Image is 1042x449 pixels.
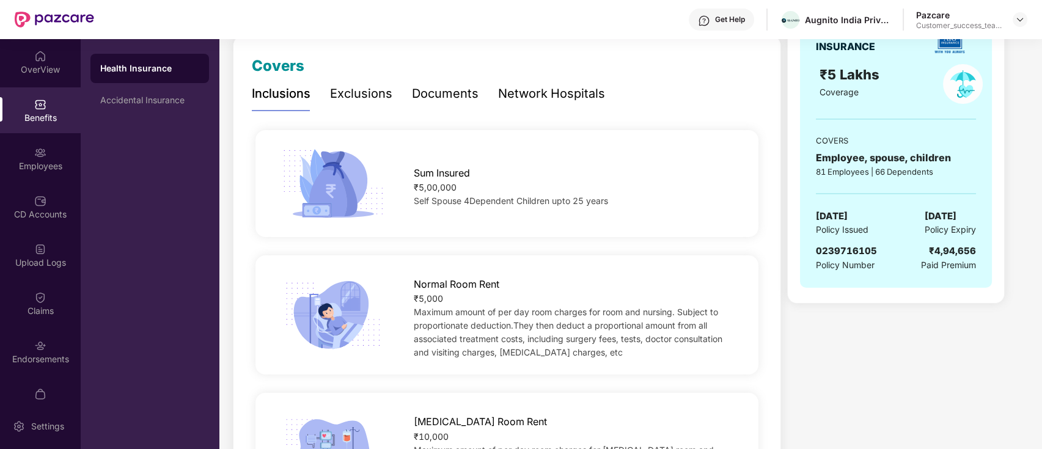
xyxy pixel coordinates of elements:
img: svg+xml;base64,PHN2ZyBpZD0iQ2xhaW0iIHhtbG5zPSJodHRwOi8vd3d3LnczLm9yZy8yMDAwL3N2ZyIgd2lkdGg9IjIwIi... [34,291,46,304]
img: policyIcon [943,64,983,104]
span: Maximum amount of per day room charges for room and nursing. Subject to proportionate deduction.T... [414,307,722,357]
div: Customer_success_team_lead [916,21,1002,31]
span: Policy Issued [816,223,868,236]
div: 81 Employees | 66 Dependents [816,166,976,178]
span: [DATE] [925,209,956,224]
span: Normal Room Rent [414,277,499,292]
span: Covers [252,57,304,75]
span: ₹5 Lakhs [820,67,883,82]
img: svg+xml;base64,PHN2ZyBpZD0iRW1wbG95ZWVzIiB4bWxucz0iaHR0cDovL3d3dy53My5vcmcvMjAwMC9zdmciIHdpZHRoPS... [34,147,46,159]
div: Pazcare [916,9,1002,21]
img: svg+xml;base64,PHN2ZyBpZD0iRW5kb3JzZW1lbnRzIiB4bWxucz0iaHR0cDovL3d3dy53My5vcmcvMjAwMC9zdmciIHdpZH... [34,340,46,352]
img: icon [278,277,388,353]
span: 0239716105 [816,245,877,257]
span: Paid Premium [921,258,976,272]
img: New Pazcare Logo [15,12,94,27]
img: Augnito%20Logotype%20with%20logomark-8.png [782,18,799,23]
span: Policy Number [816,260,875,270]
img: svg+xml;base64,PHN2ZyBpZD0iRHJvcGRvd24tMzJ4MzIiIHhtbG5zPSJodHRwOi8vd3d3LnczLm9yZy8yMDAwL3N2ZyIgd2... [1015,15,1025,24]
div: Inclusions [252,84,310,103]
div: Augnito India Private Limited [805,14,890,26]
div: Network Hospitals [498,84,605,103]
span: Policy Expiry [925,223,976,236]
span: [MEDICAL_DATA] Room Rent [414,414,547,429]
div: Employee, spouse, children [816,150,976,166]
div: ₹10,000 [414,430,736,444]
img: svg+xml;base64,PHN2ZyBpZD0iTXlfT3JkZXJzIiBkYXRhLW5hbWU9Ik15IE9yZGVycyIgeG1sbnM9Imh0dHA6Ly93d3cudz... [34,388,46,400]
div: ₹4,94,656 [929,244,976,258]
img: svg+xml;base64,PHN2ZyBpZD0iU2V0dGluZy0yMHgyMCIgeG1sbnM9Imh0dHA6Ly93d3cudzMub3JnLzIwMDAvc3ZnIiB3aW... [13,420,25,433]
span: Coverage [820,87,859,97]
div: Exclusions [330,84,392,103]
span: Sum Insured [414,166,470,181]
div: Health Insurance [100,62,199,75]
div: COVERS [816,134,976,147]
img: svg+xml;base64,PHN2ZyBpZD0iQ0RfQWNjb3VudHMiIGRhdGEtbmFtZT0iQ0QgQWNjb3VudHMiIHhtbG5zPSJodHRwOi8vd3... [34,195,46,207]
img: svg+xml;base64,PHN2ZyBpZD0iSG9tZSIgeG1sbnM9Imh0dHA6Ly93d3cudzMub3JnLzIwMDAvc3ZnIiB3aWR0aD0iMjAiIG... [34,50,46,62]
div: ₹5,000 [414,292,736,305]
div: ₹5,00,000 [414,181,736,194]
div: Get Help [715,15,745,24]
img: svg+xml;base64,PHN2ZyBpZD0iVXBsb2FkX0xvZ3MiIGRhdGEtbmFtZT0iVXBsb2FkIExvZ3MiIHhtbG5zPSJodHRwOi8vd3... [34,243,46,255]
span: [DATE] [816,209,848,224]
img: svg+xml;base64,PHN2ZyBpZD0iSGVscC0zMngzMiIgeG1sbnM9Imh0dHA6Ly93d3cudzMub3JnLzIwMDAvc3ZnIiB3aWR0aD... [698,15,710,27]
span: Self Spouse 4Dependent Children upto 25 years [414,195,608,206]
img: svg+xml;base64,PHN2ZyBpZD0iQmVuZWZpdHMiIHhtbG5zPSJodHRwOi8vd3d3LnczLm9yZy8yMDAwL3N2ZyIgd2lkdGg9Ij... [34,98,46,111]
div: Settings [28,420,68,433]
img: icon [278,145,388,222]
div: Documents [412,84,479,103]
div: Accidental Insurance [100,95,199,105]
